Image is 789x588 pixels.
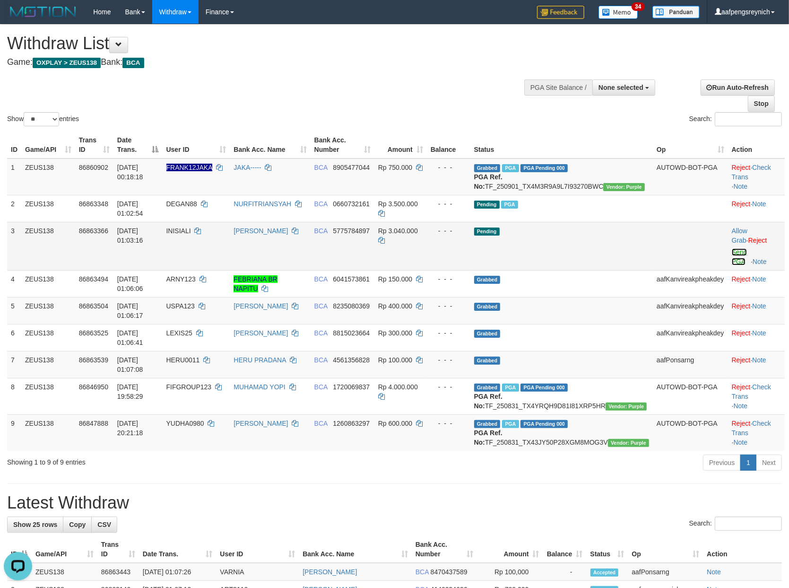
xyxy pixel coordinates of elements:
[13,521,57,528] span: Show 25 rows
[732,356,751,364] a: Reject
[7,132,21,158] th: ID
[689,517,782,531] label: Search:
[753,258,767,265] a: Note
[69,521,86,528] span: Copy
[79,227,108,235] span: 86863366
[628,536,703,563] th: Op: activate to sort column ascending
[474,173,503,190] b: PGA Ref. No:
[234,302,288,310] a: [PERSON_NAME]
[543,536,587,563] th: Balance: activate to sort column ascending
[732,275,751,283] a: Reject
[748,96,775,112] a: Stop
[166,383,212,391] span: FIFGROUP123
[608,439,649,447] span: Vendor URL: https://trx4.1velocity.biz
[374,132,427,158] th: Amount: activate to sort column ascending
[314,329,328,337] span: BCA
[752,302,766,310] a: Note
[732,164,771,181] a: Check Trans
[97,536,139,563] th: Trans ID: activate to sort column ascending
[166,302,195,310] span: USPA123
[689,112,782,126] label: Search:
[21,158,75,195] td: ZEUS138
[378,200,418,208] span: Rp 3.500.000
[732,227,748,244] span: ·
[378,302,412,310] span: Rp 400.000
[4,4,32,32] button: Open LiveChat chat widget
[303,568,357,576] a: [PERSON_NAME]
[524,79,592,96] div: PGA Site Balance /
[728,414,785,451] td: · ·
[732,420,751,427] a: Reject
[234,383,285,391] a: MUHAMAD YOPI
[732,420,771,437] a: Check Trans
[166,164,212,171] span: Nama rekening ada tanda titik/strip, harap diedit
[333,329,370,337] span: Copy 8815023664 to clipboard
[732,329,751,337] a: Reject
[378,329,412,337] span: Rp 300.000
[378,356,412,364] span: Rp 100.000
[431,301,467,311] div: - - -
[314,275,328,283] span: BCA
[7,195,21,222] td: 2
[748,237,767,244] a: Reject
[715,112,782,126] input: Search:
[117,302,143,319] span: [DATE] 01:06:17
[7,536,32,563] th: ID: activate to sort column descending
[474,276,501,284] span: Grabbed
[756,455,782,471] a: Next
[416,568,429,576] span: BCA
[7,378,21,414] td: 8
[474,330,501,338] span: Grabbed
[732,227,747,244] a: Allow Grab
[21,351,75,378] td: ZEUS138
[474,393,503,410] b: PGA Ref. No:
[728,132,785,158] th: Action
[734,183,748,190] a: Note
[477,536,543,563] th: Amount: activate to sort column ascending
[7,58,517,67] h4: Game: Bank:
[234,200,291,208] a: NURFITRIANSYAH
[79,329,108,337] span: 86863525
[728,222,785,270] td: ·
[732,302,751,310] a: Reject
[470,414,653,451] td: TF_250831_TX43JY50P28XGM8MOG3V
[21,324,75,351] td: ZEUS138
[33,58,101,68] span: OXPLAY > ZEUS138
[474,164,501,172] span: Grabbed
[216,536,299,563] th: User ID: activate to sort column ascending
[216,563,299,581] td: VARNIA
[166,420,204,427] span: YUDHA0980
[587,536,628,563] th: Status: activate to sort column ascending
[79,356,108,364] span: 86863539
[653,414,728,451] td: AUTOWD-BOT-PGA
[7,517,63,533] a: Show 25 rows
[166,200,197,208] span: DEGAN88
[7,112,79,126] label: Show entries
[703,455,741,471] a: Previous
[653,158,728,195] td: AUTOWD-BOT-PGA
[234,275,277,292] a: FEBRIANA BR NAPITU
[520,420,568,428] span: PGA Pending
[117,383,143,400] span: [DATE] 19:58:29
[21,297,75,324] td: ZEUS138
[703,536,782,563] th: Action
[79,275,108,283] span: 86863494
[431,226,467,236] div: - - -
[7,493,782,512] h1: Latest Withdraw
[333,383,370,391] span: Copy 1720069837 to clipboard
[139,536,217,563] th: Date Trans.: activate to sort column ascending
[314,356,328,364] span: BCA
[333,302,370,310] span: Copy 8235080369 to clipboard
[378,164,412,171] span: Rp 750.000
[79,200,108,208] span: 86863348
[537,6,584,19] img: Feedback.jpg
[470,378,653,414] td: TF_250831_TX4YRQH9D81I81XRP5HR
[474,357,501,365] span: Grabbed
[653,324,728,351] td: aafKanvireakpheakdey
[32,563,97,581] td: ZEUS138
[470,132,653,158] th: Status
[113,132,163,158] th: Date Trans.: activate to sort column descending
[91,517,117,533] a: CSV
[7,324,21,351] td: 6
[79,420,108,427] span: 86847888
